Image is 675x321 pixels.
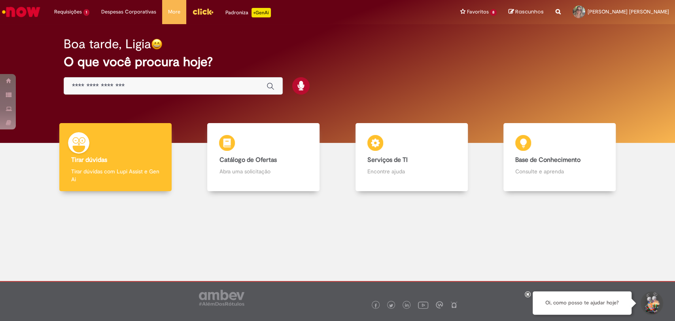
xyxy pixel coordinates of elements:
[192,6,214,17] img: click_logo_yellow_360x200.png
[151,38,163,50] img: happy-face.png
[199,290,244,306] img: logo_footer_ambev_rotulo_gray.png
[1,4,42,20] img: ServiceNow
[515,8,544,15] span: Rascunhos
[64,55,611,69] h2: O que você procura hoje?
[639,291,663,315] button: Iniciar Conversa de Suporte
[418,300,428,310] img: logo_footer_youtube.png
[515,156,580,164] b: Base de Conhecimento
[450,301,458,308] img: logo_footer_naosei.png
[219,156,276,164] b: Catálogo de Ofertas
[467,8,488,16] span: Favoritos
[64,37,151,51] h2: Boa tarde, Ligia
[101,8,156,16] span: Despesas Corporativas
[436,301,443,308] img: logo_footer_workplace.png
[486,123,633,192] a: Base de Conhecimento Consulte e aprenda
[405,303,409,308] img: logo_footer_linkedin.png
[367,167,456,175] p: Encontre ajuda
[367,156,408,164] b: Serviços de TI
[509,8,544,16] a: Rascunhos
[42,123,189,192] a: Tirar dúvidas Tirar dúvidas com Lupi Assist e Gen Ai
[490,9,497,16] span: 8
[168,8,180,16] span: More
[189,123,337,192] a: Catálogo de Ofertas Abra uma solicitação
[338,123,486,192] a: Serviços de TI Encontre ajuda
[588,8,669,15] span: [PERSON_NAME] [PERSON_NAME]
[54,8,82,16] span: Requisições
[251,8,271,17] p: +GenAi
[389,304,393,308] img: logo_footer_twitter.png
[533,291,632,315] div: Oi, como posso te ajudar hoje?
[515,167,604,175] p: Consulte e aprenda
[83,9,89,16] span: 1
[219,167,308,175] p: Abra uma solicitação
[225,8,271,17] div: Padroniza
[374,304,378,308] img: logo_footer_facebook.png
[71,167,160,183] p: Tirar dúvidas com Lupi Assist e Gen Ai
[71,156,107,164] b: Tirar dúvidas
